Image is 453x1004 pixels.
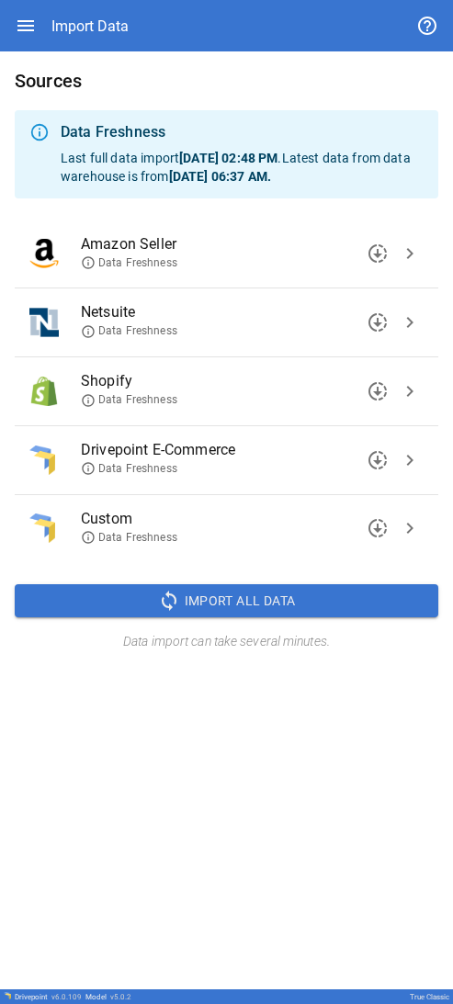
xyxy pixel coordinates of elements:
[399,243,421,265] span: chevron_right
[81,461,177,477] span: Data Freshness
[61,121,424,143] div: Data Freshness
[81,508,394,530] span: Custom
[81,530,177,546] span: Data Freshness
[29,308,59,337] img: Netsuite
[15,584,438,617] button: Import All Data
[410,993,449,1001] div: True Classic
[15,632,438,652] h6: Data import can take several minutes.
[51,17,129,35] div: Import Data
[179,151,277,165] b: [DATE] 02:48 PM
[110,993,131,1001] span: v 5.0.2
[4,992,11,999] img: Drivepoint
[85,993,131,1001] div: Model
[15,66,438,96] h6: Sources
[367,517,389,539] span: downloading
[61,149,424,186] p: Last full data import . Latest data from data warehouse is from
[81,233,394,255] span: Amazon Seller
[169,169,271,184] b: [DATE] 06:37 AM .
[81,301,394,323] span: Netsuite
[367,243,389,265] span: downloading
[81,392,177,408] span: Data Freshness
[81,370,394,392] span: Shopify
[15,993,82,1001] div: Drivepoint
[367,380,389,402] span: downloading
[81,255,177,271] span: Data Freshness
[81,323,177,339] span: Data Freshness
[399,380,421,402] span: chevron_right
[158,590,180,612] span: sync
[29,377,59,406] img: Shopify
[81,439,394,461] span: Drivepoint E-Commerce
[29,446,55,475] img: Drivepoint E-Commerce
[29,513,55,543] img: Custom
[51,993,82,1001] span: v 6.0.109
[185,590,296,613] span: Import All Data
[29,239,59,268] img: Amazon Seller
[399,449,421,471] span: chevron_right
[367,311,389,333] span: downloading
[399,517,421,539] span: chevron_right
[399,311,421,333] span: chevron_right
[367,449,389,471] span: downloading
